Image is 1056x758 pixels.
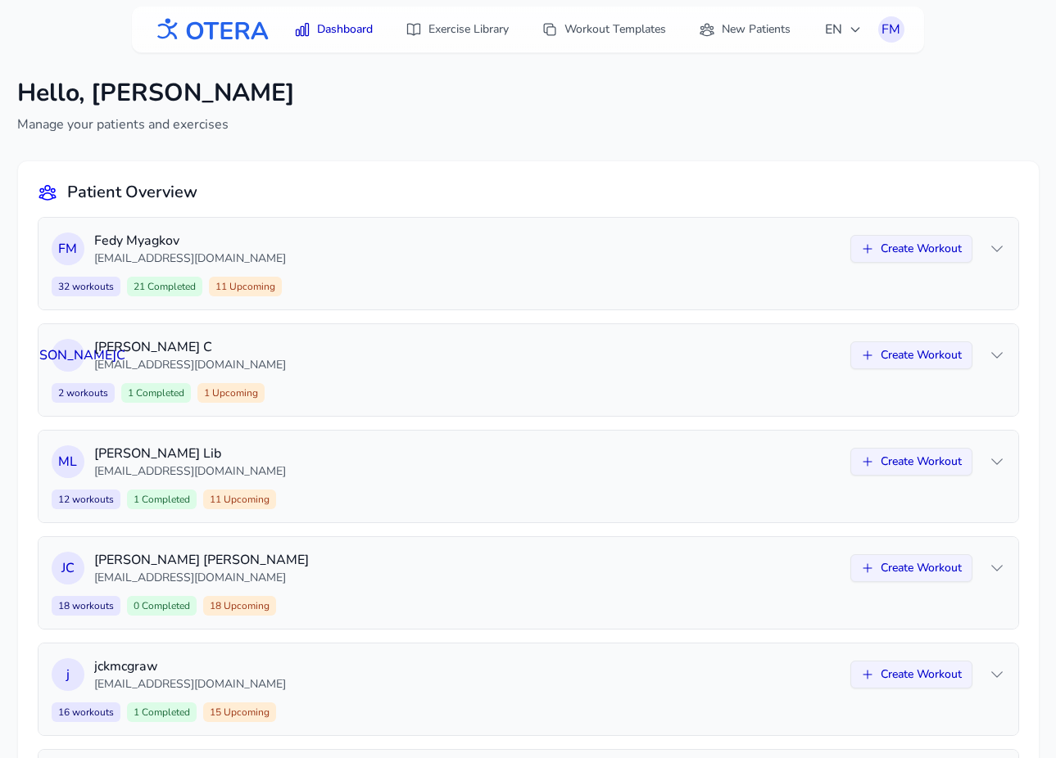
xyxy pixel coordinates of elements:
[94,570,841,586] p: [EMAIL_ADDRESS][DOMAIN_NAME]
[94,337,841,357] p: [PERSON_NAME] С
[52,596,120,616] span: 18
[139,706,190,719] span: Completed
[689,15,800,44] a: New Patients
[58,452,77,471] span: M L
[52,490,120,509] span: 12
[64,386,108,399] span: workouts
[70,280,114,293] span: workouts
[70,493,114,506] span: workouts
[127,702,197,722] span: 1
[221,599,270,612] span: Upcoming
[396,15,519,44] a: Exercise Library
[70,706,114,719] span: workouts
[221,706,270,719] span: Upcoming
[203,490,276,509] span: 11
[17,79,295,108] h1: Hello, [PERSON_NAME]
[203,702,276,722] span: 15
[94,231,841,250] p: Fedy Myagkov
[127,596,197,616] span: 0
[94,656,841,676] p: jckmcgraw
[878,16,904,43] button: FM
[52,702,120,722] span: 16
[203,596,276,616] span: 18
[94,463,841,480] p: [EMAIL_ADDRESS][DOMAIN_NAME]
[284,15,383,44] a: Dashboard
[94,676,841,693] p: [EMAIL_ADDRESS][DOMAIN_NAME]
[134,386,184,399] span: Completed
[139,493,190,506] span: Completed
[850,661,972,688] button: Create Workout
[94,250,841,267] p: [EMAIL_ADDRESS][DOMAIN_NAME]
[94,357,841,373] p: [EMAIL_ADDRESS][DOMAIN_NAME]
[94,550,841,570] p: [PERSON_NAME] [PERSON_NAME]
[67,181,197,204] h2: Patient Overview
[139,599,190,612] span: Completed
[850,235,972,263] button: Create Workout
[61,558,75,578] span: J C
[52,383,115,403] span: 2
[221,493,270,506] span: Upcoming
[58,239,77,259] span: F M
[127,277,202,296] span: 21
[197,383,265,403] span: 1
[66,665,70,684] span: j
[850,554,972,582] button: Create Workout
[17,115,295,134] p: Manage your patients and exercises
[209,277,282,296] span: 11
[94,444,841,463] p: [PERSON_NAME] Lib
[52,277,120,296] span: 32
[121,383,191,403] span: 1
[145,280,196,293] span: Completed
[210,386,258,399] span: Upcoming
[11,345,125,365] span: [PERSON_NAME] С
[815,13,872,46] button: EN
[850,448,972,476] button: Create Workout
[70,599,114,612] span: workouts
[850,341,972,369] button: Create Workout
[532,15,676,44] a: Workout Templates
[825,20,862,39] span: EN
[227,280,275,293] span: Upcoming
[127,490,197,509] span: 1
[152,11,270,48] img: OTERA logo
